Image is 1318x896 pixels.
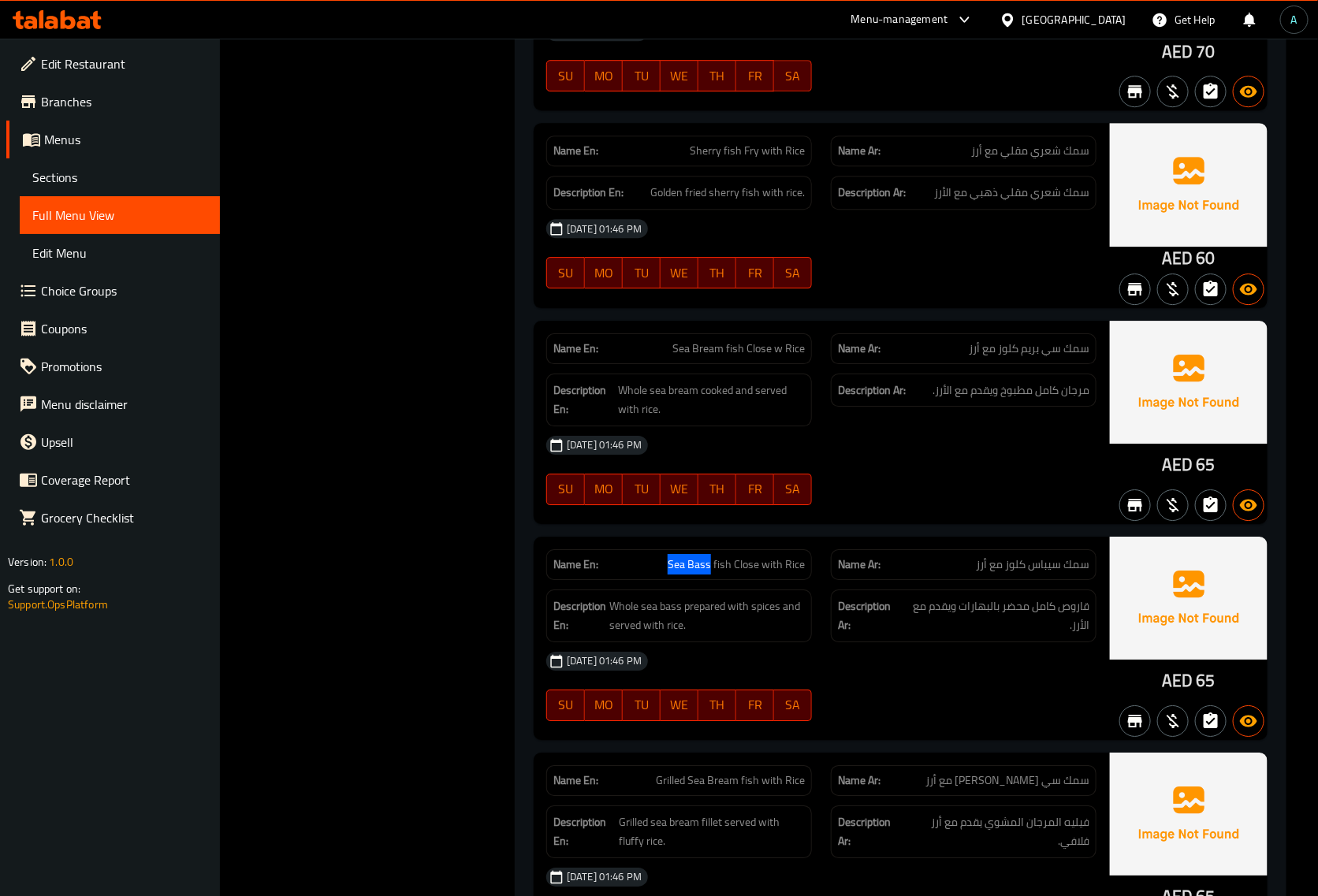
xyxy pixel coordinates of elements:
span: TU [629,693,654,716]
span: Version: [8,552,47,572]
button: SA [774,257,812,288]
button: FR [736,474,774,505]
strong: Name En: [553,556,598,573]
span: 65 [1197,665,1216,696]
button: Not has choices [1195,705,1227,737]
button: SA [774,474,812,505]
strong: Description Ar: [838,597,901,635]
span: [DATE] 01:46 PM [560,221,648,236]
span: [DATE] 01:46 PM [560,437,648,452]
span: Menus [44,130,207,149]
button: WE [661,474,698,505]
span: Sherry fish Fry with Rice [690,143,805,159]
span: [DATE] 01:46 PM [560,653,648,668]
span: MO [591,262,616,284]
span: سمك شعري مقلي ذهبي مع الأرز [934,183,1089,203]
span: WE [667,478,692,500]
a: Coupons [6,310,220,348]
span: TU [629,65,654,87]
span: Full Menu View [32,206,207,225]
span: Whole sea bass prepared with spices and served with rice. [609,597,805,635]
span: فيليه المرجان المشوي يقدم مع أرز فلافي. [906,812,1089,851]
span: Promotions [41,357,207,376]
span: TH [705,65,730,87]
span: Whole sea bream cooked and served with rice. [618,381,805,419]
span: Branches [41,92,207,111]
span: SA [780,693,806,716]
button: Purchased item [1157,273,1189,305]
button: SA [774,60,812,91]
span: TH [705,262,730,284]
span: SU [553,262,579,284]
button: WE [661,60,698,91]
span: SA [780,262,806,284]
span: Menu disclaimer [41,395,207,414]
button: SU [546,60,585,91]
strong: Description Ar: [838,812,903,851]
div: Menu-management [851,10,948,29]
strong: Description Ar: [838,381,906,400]
span: FR [743,262,768,284]
span: 65 [1197,449,1216,480]
a: Edit Restaurant [6,45,220,83]
span: Get support on: [8,578,80,599]
strong: Description En: [553,812,616,851]
button: Available [1233,705,1264,737]
span: سمك سي بريم كلوز مع أرز [969,340,1089,357]
a: Sections [20,158,220,196]
button: Purchased item [1157,76,1189,107]
span: SU [553,693,579,716]
strong: Name Ar: [838,340,881,357]
button: Not branch specific item [1119,76,1151,107]
button: SA [774,690,812,721]
button: Purchased item [1157,489,1189,521]
span: FR [743,693,768,716]
strong: Description En: [553,381,615,419]
span: SU [553,65,579,87]
a: Upsell [6,423,220,461]
a: Coverage Report [6,461,220,499]
button: TH [698,690,736,721]
strong: Description En: [553,597,606,635]
button: Not has choices [1195,489,1227,521]
button: TU [623,690,661,721]
a: Menu disclaimer [6,385,220,423]
span: Grilled Sea Bream fish with Rice [656,772,805,789]
button: TU [623,474,661,505]
a: Grocery Checklist [6,499,220,537]
span: Choice Groups [41,281,207,300]
span: Edit Restaurant [41,54,207,73]
strong: Name En: [553,143,598,159]
button: SU [546,257,585,288]
button: TU [623,257,661,288]
strong: Name Ar: [838,772,881,789]
span: [DATE] 01:46 PM [560,869,648,884]
strong: Name Ar: [838,556,881,573]
button: FR [736,690,774,721]
span: TU [629,262,654,284]
a: Choice Groups [6,272,220,310]
span: Edit Menu [32,244,207,262]
span: 1.0.0 [49,552,73,572]
span: مرجان كامل مطبوخ ويقدم مع الأرز. [933,381,1089,400]
button: TH [698,60,736,91]
span: SA [780,65,806,87]
span: 70 [1197,36,1216,67]
span: Coupons [41,319,207,338]
img: Ae5nvW7+0k+MAAAAAElFTkSuQmCC [1110,123,1268,246]
a: Menus [6,121,220,158]
span: Upsell [41,433,207,452]
span: MO [591,478,616,500]
img: Ae5nvW7+0k+MAAAAAElFTkSuQmCC [1110,753,1268,876]
button: Available [1233,273,1264,305]
img: Ae5nvW7+0k+MAAAAAElFTkSuQmCC [1110,537,1268,660]
span: A [1291,11,1298,28]
strong: Name Ar: [838,143,881,159]
span: Sections [32,168,207,187]
span: MO [591,65,616,87]
button: MO [585,257,623,288]
button: WE [661,690,698,721]
a: Promotions [6,348,220,385]
span: AED [1162,243,1193,273]
span: AED [1162,665,1193,696]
